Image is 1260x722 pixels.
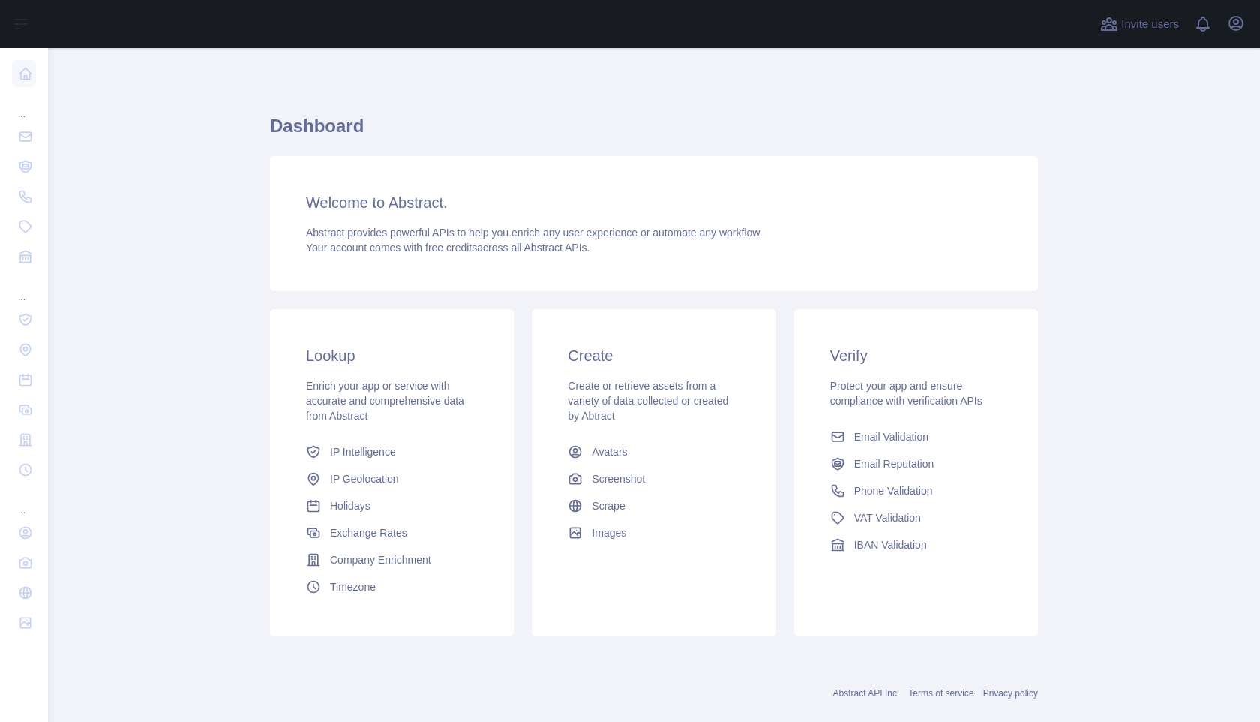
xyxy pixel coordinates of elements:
[12,90,36,120] div: ...
[300,465,484,492] a: IP Geolocation
[330,444,396,459] span: IP Intelligence
[830,345,1002,366] h3: Verify
[300,492,484,519] a: Holidays
[592,471,645,486] span: Screenshot
[1097,12,1182,36] button: Invite users
[908,688,973,699] a: Terms of service
[12,486,36,516] div: ...
[854,483,933,498] span: Phone Validation
[568,345,739,366] h3: Create
[300,519,484,546] a: Exchange Rates
[592,525,626,540] span: Images
[306,192,1002,213] h3: Welcome to Abstract.
[983,688,1038,699] a: Privacy policy
[270,114,1038,150] h1: Dashboard
[300,438,484,465] a: IP Intelligence
[306,227,763,239] span: Abstract provides powerful APIs to help you enrich any user experience or automate any workflow.
[854,429,928,444] span: Email Validation
[568,380,728,422] span: Create or retrieve assets from a variety of data collected or created by Abtract
[824,504,1008,531] a: VAT Validation
[330,471,399,486] span: IP Geolocation
[830,380,982,407] span: Protect your app and ensure compliance with verification APIs
[1121,16,1179,33] span: Invite users
[854,510,921,525] span: VAT Validation
[562,519,745,546] a: Images
[300,546,484,573] a: Company Enrichment
[592,498,625,513] span: Scrape
[592,444,627,459] span: Avatars
[824,531,1008,558] a: IBAN Validation
[330,525,407,540] span: Exchange Rates
[824,423,1008,450] a: Email Validation
[306,345,478,366] h3: Lookup
[824,450,1008,477] a: Email Reputation
[854,537,927,552] span: IBAN Validation
[306,242,589,254] span: Your account comes with across all Abstract APIs.
[306,380,464,422] span: Enrich your app or service with accurate and comprehensive data from Abstract
[425,242,477,254] span: free credits
[824,477,1008,504] a: Phone Validation
[562,465,745,492] a: Screenshot
[12,273,36,303] div: ...
[833,688,900,699] a: Abstract API Inc.
[300,573,484,600] a: Timezone
[854,456,934,471] span: Email Reputation
[562,492,745,519] a: Scrape
[330,579,376,594] span: Timezone
[330,552,431,567] span: Company Enrichment
[330,498,370,513] span: Holidays
[562,438,745,465] a: Avatars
